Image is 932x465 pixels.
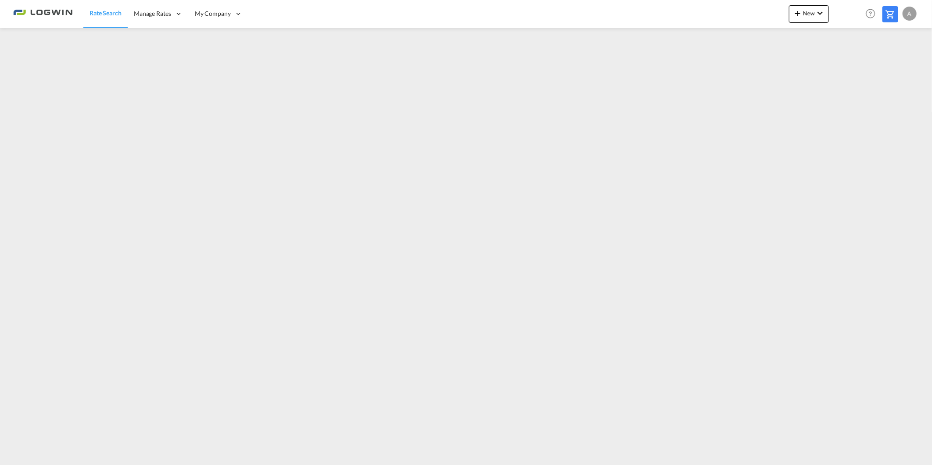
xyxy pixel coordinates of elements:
[195,9,231,18] span: My Company
[863,6,882,22] div: Help
[863,6,878,21] span: Help
[134,9,171,18] span: Manage Rates
[903,7,917,21] div: A
[792,8,803,18] md-icon: icon-plus 400-fg
[815,8,825,18] md-icon: icon-chevron-down
[792,10,825,17] span: New
[90,9,122,17] span: Rate Search
[13,4,72,24] img: 2761ae10d95411efa20a1f5e0282d2d7.png
[789,5,829,23] button: icon-plus 400-fgNewicon-chevron-down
